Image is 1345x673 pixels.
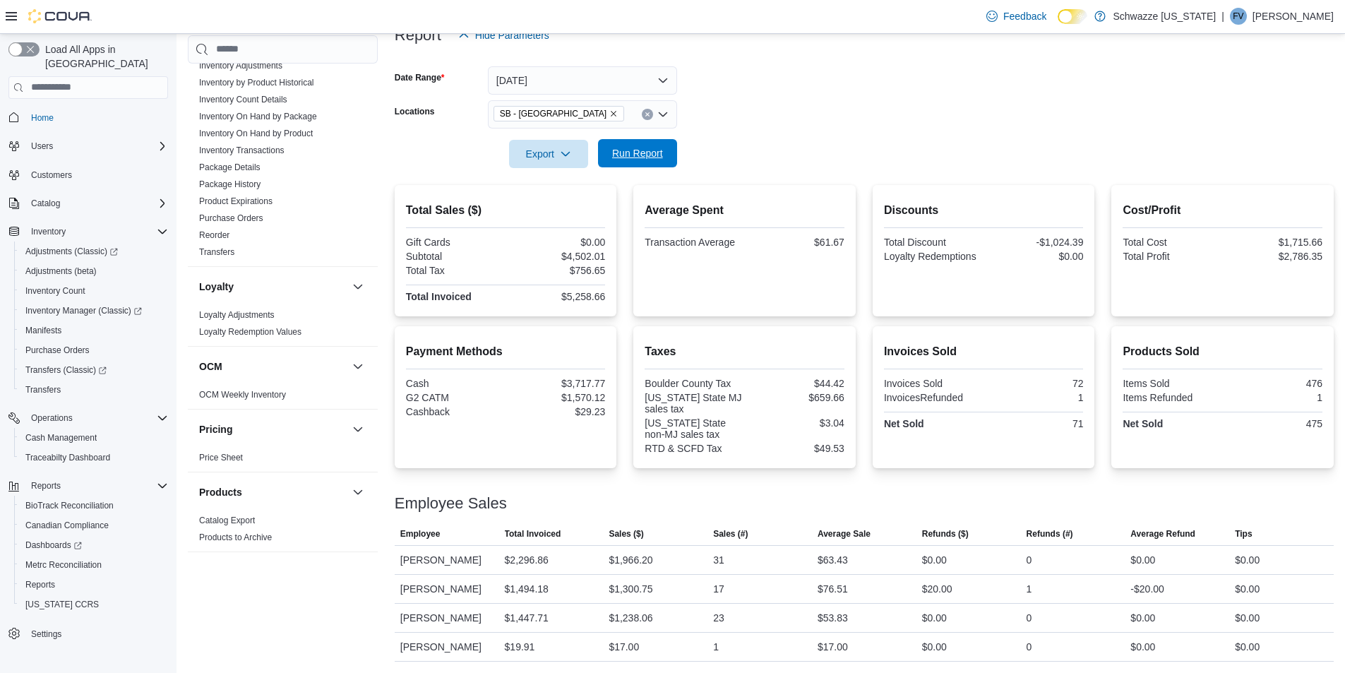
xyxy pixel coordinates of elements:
div: 0 [1027,552,1032,568]
div: $0.00 [1235,638,1260,655]
div: $0.00 [1130,609,1155,626]
button: Inventory Count [14,281,174,301]
div: Cashback [406,406,503,417]
a: Package Details [199,162,261,172]
div: $0.00 [1130,638,1155,655]
div: Subtotal [406,251,503,262]
div: 1 [1226,392,1322,403]
div: $0.00 [1235,580,1260,597]
div: Pricing [188,449,378,472]
div: Items Sold [1123,378,1219,389]
div: $49.53 [748,443,844,454]
a: Metrc Reconciliation [20,556,107,573]
a: Catalog Export [199,516,255,525]
a: Cash Management [20,429,102,446]
span: Run Report [612,146,663,160]
span: Inventory by Product Historical [199,77,314,88]
div: 1 [713,638,719,655]
a: Adjustments (Classic) [14,242,174,261]
span: Export [518,140,580,168]
div: 476 [1226,378,1322,389]
span: Dashboards [25,540,82,551]
button: Products [349,484,366,501]
div: $1,966.20 [609,552,652,568]
span: Settings [25,624,168,642]
img: Cova [28,9,92,23]
div: [US_STATE] State non-MJ sales tax [645,417,741,440]
span: Metrc Reconciliation [25,559,102,571]
span: Reports [31,480,61,492]
div: Total Discount [884,237,981,248]
div: RTD & SCFD Tax [645,443,741,454]
span: Customers [25,166,168,184]
span: Adjustments (Classic) [25,246,118,257]
label: Locations [395,106,435,117]
span: Transfers (Classic) [25,364,107,376]
a: Loyalty Adjustments [199,310,275,320]
strong: Total Invoiced [406,291,472,302]
div: Invoices Sold [884,378,981,389]
div: [PERSON_NAME] [395,575,499,603]
a: Transfers (Classic) [14,360,174,380]
span: Manifests [25,325,61,336]
div: Total Cost [1123,237,1219,248]
div: $1,570.12 [508,392,605,403]
button: Traceabilty Dashboard [14,448,174,467]
button: Cash Management [14,428,174,448]
span: SB - [GEOGRAPHIC_DATA] [500,107,606,121]
div: $61.67 [748,237,844,248]
div: OCM [188,386,378,409]
div: $19.91 [505,638,535,655]
span: Purchase Orders [20,342,168,359]
button: OCM [199,359,347,374]
div: 0 [1027,609,1032,626]
div: $20.00 [922,580,952,597]
div: $1,447.71 [505,609,549,626]
button: Export [509,140,588,168]
button: Users [3,136,174,156]
span: Traceabilty Dashboard [25,452,110,463]
span: Package Details [199,162,261,173]
div: 475 [1226,418,1322,429]
span: Users [31,141,53,152]
button: Operations [25,410,78,427]
span: SB - Longmont [494,106,624,121]
span: Load All Apps in [GEOGRAPHIC_DATA] [40,42,168,71]
div: $3,717.77 [508,378,605,389]
a: Home [25,109,59,126]
span: Reports [20,576,168,593]
a: OCM Weekly Inventory [199,390,286,400]
div: $63.43 [818,552,848,568]
button: OCM [349,358,366,375]
button: Open list of options [657,109,669,120]
span: Settings [31,629,61,640]
strong: Net Sold [884,418,924,429]
span: Home [25,109,168,126]
a: Loyalty Redemption Values [199,327,301,337]
span: Operations [31,412,73,424]
input: Dark Mode [1058,9,1087,24]
span: Traceabilty Dashboard [20,449,168,466]
span: Products to Archive [199,532,272,543]
div: $1,494.18 [505,580,549,597]
h2: Products Sold [1123,343,1322,360]
button: Reports [25,477,66,494]
span: Dashboards [20,537,168,554]
button: Sales [199,565,347,579]
div: $76.51 [818,580,848,597]
div: InvoicesRefunded [884,392,981,403]
button: Sales [349,564,366,580]
div: [US_STATE] State MJ sales tax [645,392,741,415]
div: $17.00 [818,638,848,655]
a: [US_STATE] CCRS [20,596,104,613]
button: Operations [3,408,174,428]
div: $53.83 [818,609,848,626]
a: BioTrack Reconciliation [20,497,119,514]
span: Refunds (#) [1027,528,1073,540]
div: 17 [713,580,724,597]
h3: Report [395,27,441,44]
h2: Total Sales ($) [406,202,606,219]
div: Gift Cards [406,237,503,248]
p: [PERSON_NAME] [1253,8,1334,25]
button: Home [3,107,174,128]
